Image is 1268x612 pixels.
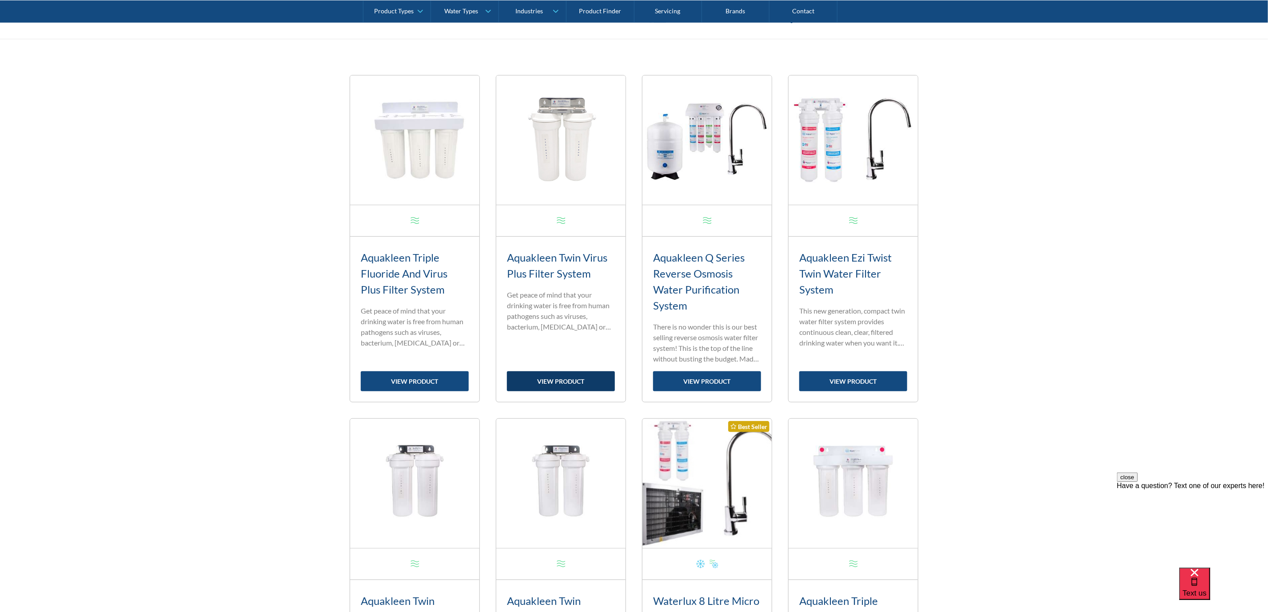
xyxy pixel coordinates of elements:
h3: Aquakleen Triple Fluoride And Virus Plus Filter System [361,250,469,298]
a: view product [799,371,907,391]
p: This new generation, compact twin water filter system provides continuous clean, clear, filtered ... [799,306,907,348]
div: Product Types [374,7,414,15]
img: Aquakleen Twin Bacteria Filter System [496,419,626,548]
img: Aquakleen Triple Fluoride And Virus Plus Filter System [350,76,479,205]
div: Industries [515,7,543,15]
img: Aquakleen Q Series Reverse Osmosis Water Purification System [642,76,772,205]
h3: Aquakleen Ezi Twist Twin Water Filter System [799,250,907,298]
p: Get peace of mind that your drinking water is free from human pathogens such as viruses, bacteriu... [507,290,615,332]
a: view product [361,371,469,391]
iframe: podium webchat widget bubble [1179,568,1268,612]
a: view product [507,371,615,391]
img: Aquakleen Twin Virus Plus Filter System [496,76,626,205]
a: view product [653,371,761,391]
img: Aquakleen Triple Fluoride Water Filter System [789,419,918,548]
h3: Aquakleen Twin Virus Plus Filter System [507,250,615,282]
p: Get peace of mind that your drinking water is free from human pathogens such as viruses, bacteriu... [361,306,469,348]
img: Aquakleen Twin Fluoride Pre Filter System for Zip or Billi Systems [350,419,479,548]
div: Water Types [445,7,478,15]
h3: Aquakleen Q Series Reverse Osmosis Water Purification System [653,250,761,314]
img: Waterlux 8 Litre Micro Chiller Water Filter System [642,419,772,548]
img: Aquakleen Ezi Twist Twin Water Filter System [789,76,918,205]
div: Best Seller [728,421,770,432]
p: There is no wonder this is our best selling reverse osmosis water filter system! This is the top ... [653,322,761,364]
iframe: podium webchat widget prompt [1117,473,1268,579]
